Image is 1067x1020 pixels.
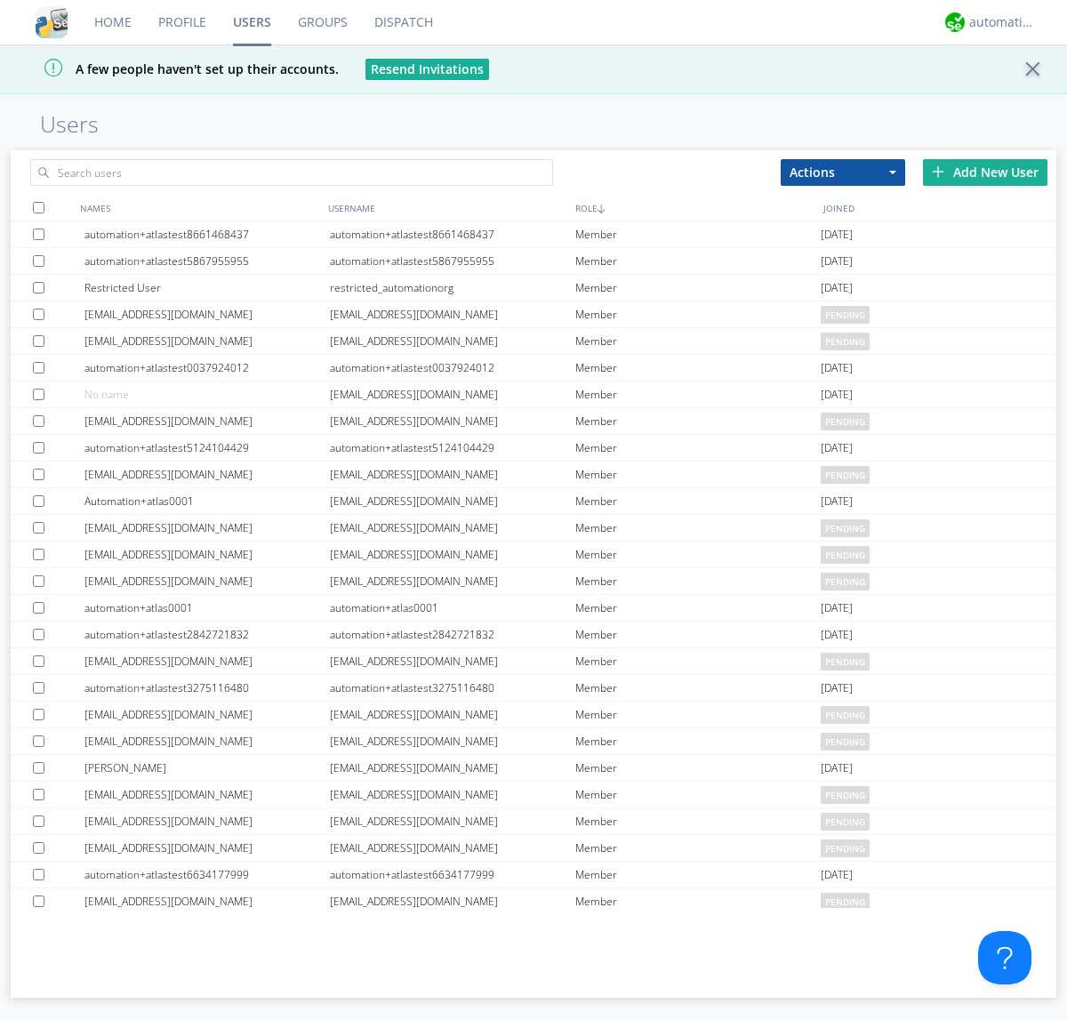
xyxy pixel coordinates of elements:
div: Member [575,462,821,487]
div: automation+atlastest5124104429 [84,435,330,461]
div: automation+atlastest5867955955 [84,248,330,274]
div: Member [575,355,821,381]
div: Member [575,275,821,301]
div: [EMAIL_ADDRESS][DOMAIN_NAME] [84,301,330,327]
div: Member [575,675,821,701]
div: [EMAIL_ADDRESS][DOMAIN_NAME] [84,702,330,727]
span: [DATE] [821,862,853,888]
div: automation+atlastest6634177999 [330,862,575,887]
a: automation+atlastest8661468437automation+atlastest8661468437Member[DATE] [11,221,1056,248]
div: Automation+atlas0001 [84,488,330,514]
div: [EMAIL_ADDRESS][DOMAIN_NAME] [330,515,575,541]
span: [DATE] [821,488,853,515]
div: Member [575,381,821,407]
div: Member [575,221,821,247]
img: d2d01cd9b4174d08988066c6d424eccd [945,12,965,32]
div: [EMAIL_ADDRESS][DOMAIN_NAME] [330,702,575,727]
div: Member [575,408,821,434]
div: Member [575,862,821,887]
a: automation+atlastest2842721832automation+atlastest2842721832Member[DATE] [11,622,1056,648]
div: [EMAIL_ADDRESS][DOMAIN_NAME] [330,462,575,487]
a: automation+atlastest6634177999automation+atlastest6634177999Member[DATE] [11,862,1056,888]
a: [EMAIL_ADDRESS][DOMAIN_NAME][EMAIL_ADDRESS][DOMAIN_NAME]Memberpending [11,782,1056,808]
span: [DATE] [821,248,853,275]
div: [EMAIL_ADDRESS][DOMAIN_NAME] [84,328,330,354]
div: [EMAIL_ADDRESS][DOMAIN_NAME] [330,888,575,914]
a: No name[EMAIL_ADDRESS][DOMAIN_NAME]Member[DATE] [11,381,1056,408]
span: No name [84,387,129,402]
span: pending [821,813,870,831]
div: Member [575,595,821,621]
div: Restricted User [84,275,330,301]
div: [EMAIL_ADDRESS][DOMAIN_NAME] [84,888,330,914]
div: [EMAIL_ADDRESS][DOMAIN_NAME] [84,728,330,754]
div: Member [575,328,821,354]
span: pending [821,413,870,430]
div: ROLE [571,195,819,221]
span: pending [821,893,870,911]
button: Actions [781,159,905,186]
div: [EMAIL_ADDRESS][DOMAIN_NAME] [84,542,330,567]
div: [EMAIL_ADDRESS][DOMAIN_NAME] [330,728,575,754]
span: [DATE] [821,675,853,702]
span: pending [821,519,870,537]
div: automation+atlastest5124104429 [330,435,575,461]
a: [EMAIL_ADDRESS][DOMAIN_NAME][EMAIL_ADDRESS][DOMAIN_NAME]Memberpending [11,301,1056,328]
div: [EMAIL_ADDRESS][DOMAIN_NAME] [84,515,330,541]
div: Member [575,808,821,834]
div: [EMAIL_ADDRESS][DOMAIN_NAME] [330,328,575,354]
div: [PERSON_NAME] [84,755,330,781]
span: [DATE] [821,355,853,381]
a: automation+atlastest5124104429automation+atlastest5124104429Member[DATE] [11,435,1056,462]
a: [EMAIL_ADDRESS][DOMAIN_NAME][EMAIL_ADDRESS][DOMAIN_NAME]Memberpending [11,648,1056,675]
span: pending [821,573,870,590]
div: automation+atlastest3275116480 [84,675,330,701]
a: automation+atlastest3275116480automation+atlastest3275116480Member[DATE] [11,675,1056,702]
span: pending [821,733,870,751]
span: pending [821,786,870,804]
div: Member [575,488,821,514]
div: automation+atlastest0037924012 [330,355,575,381]
span: pending [821,306,870,324]
div: [EMAIL_ADDRESS][DOMAIN_NAME] [330,568,575,594]
div: automation+atlastest8661468437 [330,221,575,247]
span: pending [821,706,870,724]
div: [EMAIL_ADDRESS][DOMAIN_NAME] [84,648,330,674]
div: [EMAIL_ADDRESS][DOMAIN_NAME] [330,782,575,807]
a: [EMAIL_ADDRESS][DOMAIN_NAME][EMAIL_ADDRESS][DOMAIN_NAME]Memberpending [11,328,1056,355]
div: Member [575,782,821,807]
span: pending [821,333,870,350]
div: automation+atlastest6634177999 [84,862,330,887]
a: [PERSON_NAME][EMAIL_ADDRESS][DOMAIN_NAME]Member[DATE] [11,755,1056,782]
div: Member [575,435,821,461]
button: Resend Invitations [365,59,489,80]
a: [EMAIL_ADDRESS][DOMAIN_NAME][EMAIL_ADDRESS][DOMAIN_NAME]Memberpending [11,808,1056,835]
div: automation+atlastest2842721832 [84,622,330,647]
iframe: Toggle Customer Support [978,931,1031,984]
span: [DATE] [821,622,853,648]
span: pending [821,839,870,857]
span: [DATE] [821,435,853,462]
div: Member [575,648,821,674]
a: [EMAIL_ADDRESS][DOMAIN_NAME][EMAIL_ADDRESS][DOMAIN_NAME]Memberpending [11,568,1056,595]
div: Member [575,702,821,727]
div: Member [575,568,821,594]
a: [EMAIL_ADDRESS][DOMAIN_NAME][EMAIL_ADDRESS][DOMAIN_NAME]Memberpending [11,728,1056,755]
div: [EMAIL_ADDRESS][DOMAIN_NAME] [84,782,330,807]
span: [DATE] [821,381,853,408]
div: restricted_automationorg [330,275,575,301]
div: [EMAIL_ADDRESS][DOMAIN_NAME] [330,408,575,434]
div: [EMAIL_ADDRESS][DOMAIN_NAME] [330,648,575,674]
div: Member [575,515,821,541]
a: [EMAIL_ADDRESS][DOMAIN_NAME][EMAIL_ADDRESS][DOMAIN_NAME]Memberpending [11,542,1056,568]
div: NAMES [76,195,324,221]
a: Restricted Userrestricted_automationorgMember[DATE] [11,275,1056,301]
a: [EMAIL_ADDRESS][DOMAIN_NAME][EMAIL_ADDRESS][DOMAIN_NAME]Memberpending [11,515,1056,542]
a: [EMAIL_ADDRESS][DOMAIN_NAME][EMAIL_ADDRESS][DOMAIN_NAME]Memberpending [11,835,1056,862]
div: [EMAIL_ADDRESS][DOMAIN_NAME] [330,755,575,781]
span: [DATE] [821,755,853,782]
span: pending [821,466,870,484]
div: [EMAIL_ADDRESS][DOMAIN_NAME] [330,542,575,567]
span: [DATE] [821,595,853,622]
a: [EMAIL_ADDRESS][DOMAIN_NAME][EMAIL_ADDRESS][DOMAIN_NAME]Memberpending [11,702,1056,728]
